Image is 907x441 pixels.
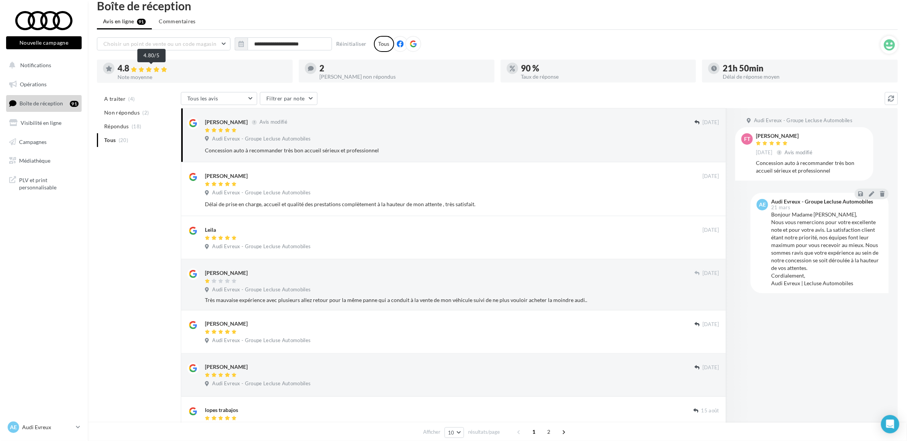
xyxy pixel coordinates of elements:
span: AE [759,201,766,208]
span: Opérations [20,81,47,87]
span: 15 août [701,407,719,414]
span: Visibilité en ligne [21,120,61,126]
div: Open Intercom Messenger [881,415,899,433]
button: 10 [445,427,464,438]
span: PLV et print personnalisable [19,175,79,191]
span: Avis modifié [259,119,287,125]
span: Audi Evreux - Groupe Lecluse Automobiles [212,286,311,293]
span: [DATE] [756,149,773,156]
span: 10 [448,430,454,436]
a: Médiathèque [5,153,83,169]
p: Audi Evreux [22,423,73,431]
a: PLV et print personnalisable [5,172,83,194]
span: 1 [528,426,540,438]
div: 2 [319,64,488,73]
div: [PERSON_NAME] [205,118,248,126]
span: (4) [129,96,135,102]
a: Boîte de réception91 [5,95,83,111]
a: AE Audi Evreux [6,420,82,435]
span: ft [744,135,750,143]
button: Réinitialiser [333,39,370,48]
span: [DATE] [702,119,719,126]
div: [PERSON_NAME] [205,172,248,180]
span: Médiathèque [19,157,50,164]
span: Avis modifié [785,149,813,155]
button: Tous les avis [181,92,257,105]
div: Tous [374,36,394,52]
span: [DATE] [702,321,719,328]
span: [DATE] [702,270,719,277]
div: 4.8 [118,64,287,73]
span: Audi Evreux - Groupe Lecluse Automobiles [212,243,311,250]
span: Commentaires [159,18,196,25]
span: Notifications [20,62,51,68]
div: [PERSON_NAME] [205,320,248,328]
a: Opérations [5,76,83,92]
div: 90 % [521,64,690,73]
div: Très mauvaise expérience avec plusieurs allez retour pour la même panne qui a conduit à la vente ... [205,296,719,304]
span: [DATE] [702,364,719,371]
a: Campagnes [5,134,83,150]
div: Délai de réponse moyen [723,74,892,79]
span: AE [10,423,17,431]
div: Concession auto à recommander très bon accueil sérieux et professionnel [205,147,670,154]
div: Concession auto à recommander très bon accueil sérieux et professionnel [756,159,867,174]
span: Tous les avis [187,95,218,102]
div: lopes trabajos [205,406,238,414]
span: 21 mars [771,205,790,210]
span: [DATE] [702,227,719,234]
span: Audi Evreux - Groupe Lecluse Automobiles [212,380,311,387]
button: Nouvelle campagne [6,36,82,49]
span: Campagnes [19,138,47,145]
span: A traiter [104,95,126,103]
button: Filtrer par note [260,92,317,105]
span: Boîte de réception [19,100,63,107]
div: [PERSON_NAME] [756,133,814,139]
span: Choisir un point de vente ou un code magasin [103,40,216,47]
span: Répondus [104,123,129,130]
button: Choisir un point de vente ou un code magasin [97,37,230,50]
div: Délai de prise en charge, accueil et qualité des prestations complètement à la hauteur de mon att... [205,200,670,208]
span: 2 [543,426,555,438]
span: Audi Evreux - Groupe Lecluse Automobiles [212,337,311,344]
span: Audi Evreux - Groupe Lecluse Automobiles [754,117,852,124]
div: 21h 50min [723,64,892,73]
button: Notifications [5,57,80,73]
div: Bonjour Madame [PERSON_NAME], Nous vous remercions pour votre excellente note et pour votre avis.... [771,211,883,287]
span: Audi Evreux - Groupe Lecluse Automobiles [212,136,311,142]
a: Visibilité en ligne [5,115,83,131]
span: résultats/page [468,428,500,436]
div: [PERSON_NAME] [205,269,248,277]
span: (2) [143,110,149,116]
div: [PERSON_NAME] non répondus [319,74,488,79]
span: Non répondus [104,109,140,116]
div: 4.80/5 [137,49,166,62]
span: [DATE] [702,173,719,180]
span: Afficher [423,428,440,436]
div: Taux de réponse [521,74,690,79]
span: Audi Evreux - Groupe Lecluse Automobiles [212,189,311,196]
div: Leila [205,226,216,234]
div: 91 [70,101,79,107]
div: [PERSON_NAME] [205,363,248,371]
span: (18) [132,123,141,129]
div: Audi Evreux - Groupe Lecluse Automobiles [771,199,873,204]
div: Note moyenne [118,74,287,80]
